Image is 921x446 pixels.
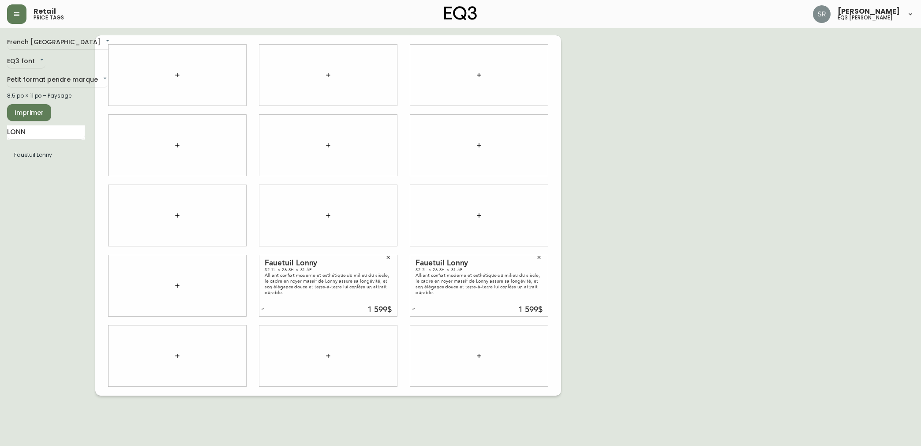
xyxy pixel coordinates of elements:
[416,259,543,267] div: Fauetuil Lonny
[265,272,392,295] div: Alliant confort moderne et esthétique du milieu du siècle, le cadre en noyer massif de Lonny assu...
[367,306,392,314] div: 1 599$
[7,104,51,121] button: Imprimer
[416,267,543,272] div: 32.7L × 26.8H × 31.5P
[7,73,109,87] div: Petit format pendre marque
[265,259,392,267] div: Fauetuil Lonny
[7,147,85,163] li: Petit format pendre marque
[838,8,900,15] span: [PERSON_NAME]
[7,35,111,50] div: French [GEOGRAPHIC_DATA]
[34,15,64,20] h5: price tags
[7,54,45,69] div: EQ3 font
[34,8,56,15] span: Retail
[813,5,831,23] img: ecb3b61e70eec56d095a0ebe26764225
[7,125,85,140] input: Recherche
[14,107,44,118] span: Imprimer
[7,92,85,100] div: 8.5 po × 11 po – Paysage
[444,6,477,20] img: logo
[518,306,543,314] div: 1 599$
[416,272,543,295] div: Alliant confort moderne et esthétique du milieu du siècle, le cadre en noyer massif de Lonny assu...
[838,15,893,20] h5: eq3 [PERSON_NAME]
[265,267,392,272] div: 32.7L × 26.8H × 31.5P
